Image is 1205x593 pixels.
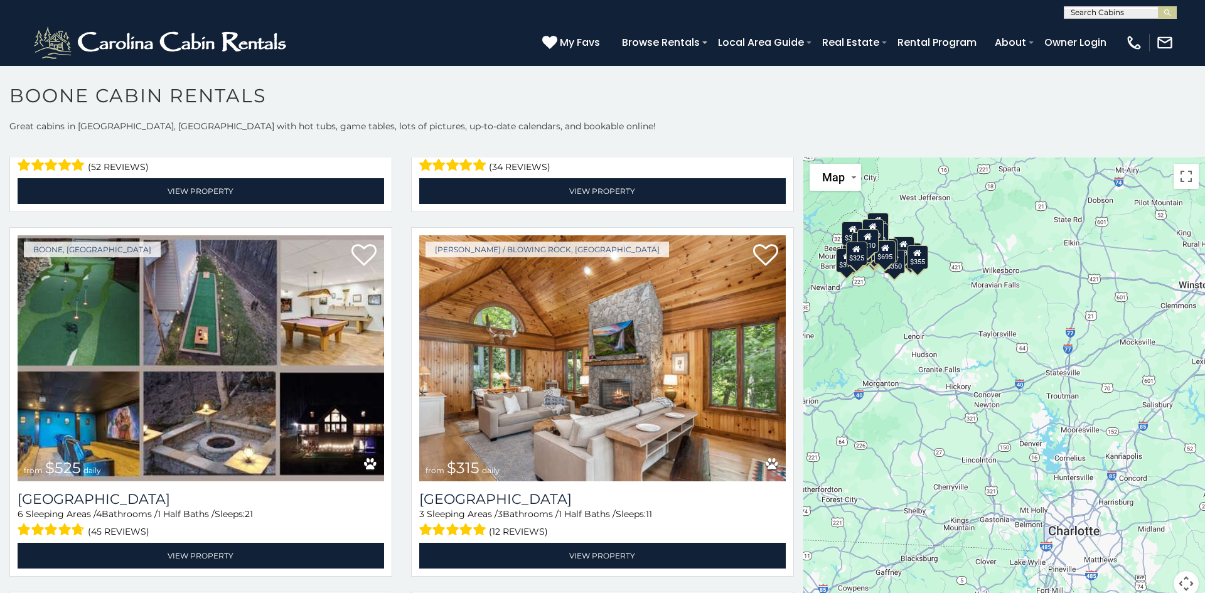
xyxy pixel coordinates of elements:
div: $320 [862,218,884,242]
span: (12 reviews) [489,523,548,540]
div: $355 [907,245,928,269]
span: 4 [96,508,102,520]
a: [PERSON_NAME] / Blowing Rock, [GEOGRAPHIC_DATA] [426,242,669,257]
span: Map [822,171,845,184]
div: Sleeping Areas / Bathrooms / Sleeps: [18,508,384,540]
a: Local Area Guide [712,31,810,53]
a: Real Estate [816,31,886,53]
span: My Favs [560,35,600,50]
span: from [24,466,43,475]
a: About [988,31,1032,53]
a: Rental Program [891,31,983,53]
div: $375 [836,248,857,272]
div: $315 [863,240,884,264]
div: $380 [876,238,897,262]
div: Sleeping Areas / Bathrooms / Sleeps: [419,143,786,175]
img: mail-regular-white.png [1156,34,1174,51]
h3: Wildlife Manor [18,491,384,508]
a: Chimney Island from $315 daily [419,235,786,481]
div: Sleeping Areas / Bathrooms / Sleeps: [18,143,384,175]
span: 11 [646,508,652,520]
h3: Chimney Island [419,491,786,508]
span: 1 Half Baths / [559,508,616,520]
span: 1 Half Baths / [158,508,215,520]
a: Owner Login [1038,31,1113,53]
span: 21 [245,508,253,520]
button: Toggle fullscreen view [1174,164,1199,189]
a: Boone, [GEOGRAPHIC_DATA] [24,242,161,257]
span: daily [482,466,500,475]
div: $325 [845,241,867,265]
div: $305 [842,221,863,245]
div: $210 [857,229,879,253]
span: from [426,466,444,475]
div: $525 [867,212,889,236]
div: Sleeping Areas / Bathrooms / Sleeps: [419,508,786,540]
button: Change map style [810,164,861,191]
a: View Property [419,178,786,204]
span: $315 [447,459,479,477]
a: [GEOGRAPHIC_DATA] [419,491,786,508]
span: 3 [498,508,503,520]
span: 6 [18,508,23,520]
a: Add to favorites [753,243,778,269]
a: Wildlife Manor from $525 daily [18,235,384,481]
img: Chimney Island [419,235,786,481]
div: $350 [884,250,905,274]
a: Add to favorites [351,243,377,269]
span: daily [83,466,101,475]
a: View Property [18,543,384,569]
div: $695 [874,240,896,264]
img: White-1-2.png [31,24,292,61]
span: (45 reviews) [88,523,149,540]
a: View Property [18,178,384,204]
a: [GEOGRAPHIC_DATA] [18,491,384,508]
img: phone-regular-white.png [1125,34,1143,51]
a: Browse Rentals [616,31,706,53]
a: My Favs [542,35,603,51]
span: $525 [45,459,81,477]
img: Wildlife Manor [18,235,384,481]
span: (52 reviews) [88,159,149,175]
a: View Property [419,543,786,569]
span: (34 reviews) [489,159,550,175]
div: $930 [893,237,914,260]
span: 3 [419,508,424,520]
